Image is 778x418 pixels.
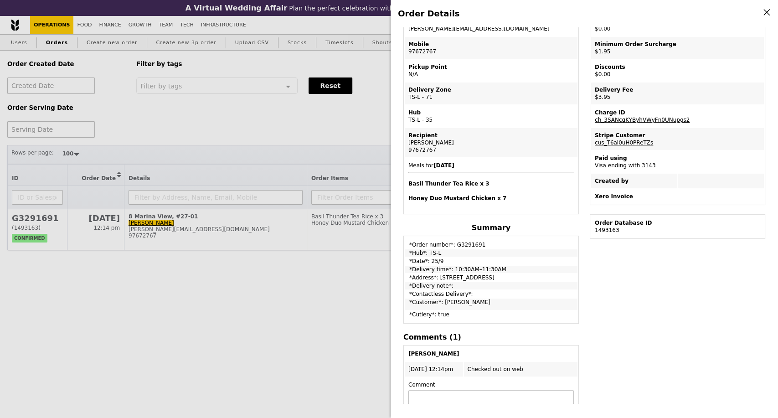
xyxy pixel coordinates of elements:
[591,60,764,82] td: $0.00
[408,195,574,202] h4: Honey Duo Mustard Chicken x 7
[595,132,760,139] div: Stripe Customer
[408,351,459,357] b: [PERSON_NAME]
[595,177,674,185] div: Created by
[405,237,577,248] td: *Order number*: G3291691
[405,105,577,127] td: TS-L - 35
[405,290,577,298] td: *Contactless Delivery*:
[591,216,764,237] td: 1493163
[595,117,690,123] a: ch_3SANcqKYByhVWyFn0UNupgs2
[405,311,577,322] td: *Cutlery*: true
[408,109,574,116] div: Hub
[405,249,577,257] td: *Hub*: TS-L
[595,86,760,93] div: Delivery Fee
[433,162,454,169] b: [DATE]
[408,162,574,202] span: Meals for
[408,132,574,139] div: Recipient
[408,146,574,154] div: 97672767
[408,381,435,388] label: Comment
[405,299,577,310] td: *Customer*: [PERSON_NAME]
[408,86,574,93] div: Delivery Zone
[595,155,760,162] div: Paid using
[595,219,760,227] div: Order Database ID
[408,180,574,187] h4: Basil Thunder Tea Rice x 3
[405,282,577,289] td: *Delivery note*:
[464,362,577,377] td: Checked out on web
[405,37,577,59] td: 97672767
[408,366,453,372] span: [DATE] 12:14pm
[595,193,760,200] div: Xero Invoice
[595,63,760,71] div: Discounts
[405,83,577,104] td: TS-L - 71
[408,63,574,71] div: Pickup Point
[595,109,760,116] div: Charge ID
[403,223,579,232] h4: Summary
[405,266,577,273] td: *Delivery time*: 10:30AM–11:30AM
[595,139,653,146] a: cus_T6al0uH0PReTZs
[405,258,577,265] td: *Date*: 25/9
[591,83,764,104] td: $3.95
[595,41,760,48] div: Minimum Order Surcharge
[408,139,574,146] div: [PERSON_NAME]
[405,274,577,281] td: *Address*: [STREET_ADDRESS]
[403,333,579,341] h4: Comments (1)
[591,37,764,59] td: $1.95
[408,41,574,48] div: Mobile
[405,60,577,82] td: N/A
[398,9,459,18] span: Order Details
[591,151,764,173] td: Visa ending with 3143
